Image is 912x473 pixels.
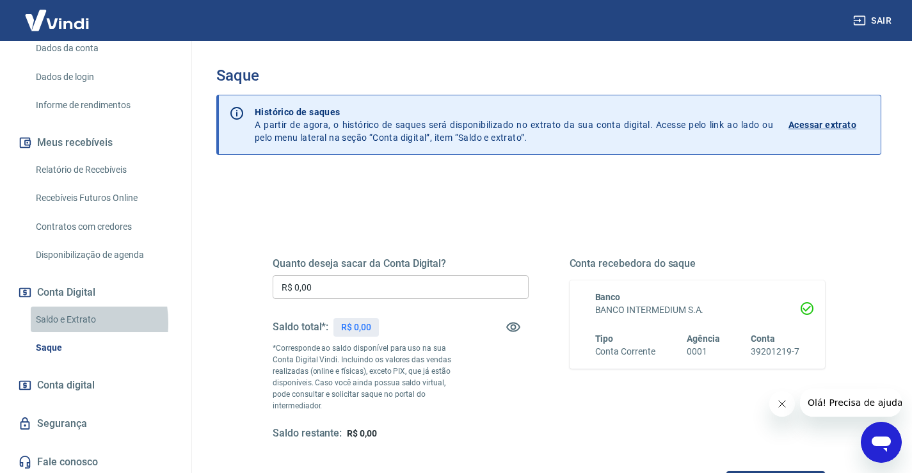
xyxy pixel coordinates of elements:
[570,257,826,270] h5: Conta recebedora do saque
[687,333,720,344] span: Agência
[255,106,773,144] p: A partir de agora, o histórico de saques será disponibilizado no extrato da sua conta digital. Ac...
[595,292,621,302] span: Banco
[788,106,870,144] a: Acessar extrato
[31,185,176,211] a: Recebíveis Futuros Online
[31,307,176,333] a: Saldo e Extrato
[31,214,176,240] a: Contratos com credores
[273,427,342,440] h5: Saldo restante:
[15,410,176,438] a: Segurança
[15,371,176,399] a: Conta digital
[751,333,775,344] span: Conta
[31,92,176,118] a: Informe de rendimentos
[15,1,99,40] img: Vindi
[751,345,799,358] h6: 39201219-7
[687,345,720,358] h6: 0001
[216,67,881,84] h3: Saque
[769,391,795,417] iframe: Fechar mensagem
[8,9,108,19] span: Olá! Precisa de ajuda?
[31,157,176,183] a: Relatório de Recebíveis
[31,35,176,61] a: Dados da conta
[15,129,176,157] button: Meus recebíveis
[595,333,614,344] span: Tipo
[15,278,176,307] button: Conta Digital
[273,342,465,412] p: *Corresponde ao saldo disponível para uso na sua Conta Digital Vindi. Incluindo os valores das ve...
[851,9,897,33] button: Sair
[31,64,176,90] a: Dados de login
[347,428,377,438] span: R$ 0,00
[595,303,800,317] h6: BANCO INTERMEDIUM S.A.
[273,257,529,270] h5: Quanto deseja sacar da Conta Digital?
[788,118,856,131] p: Acessar extrato
[37,376,95,394] span: Conta digital
[800,389,902,417] iframe: Mensagem da empresa
[595,345,655,358] h6: Conta Corrente
[861,422,902,463] iframe: Botão para abrir a janela de mensagens
[31,335,176,361] a: Saque
[341,321,371,334] p: R$ 0,00
[31,242,176,268] a: Disponibilização de agenda
[255,106,773,118] p: Histórico de saques
[273,321,328,333] h5: Saldo total*:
